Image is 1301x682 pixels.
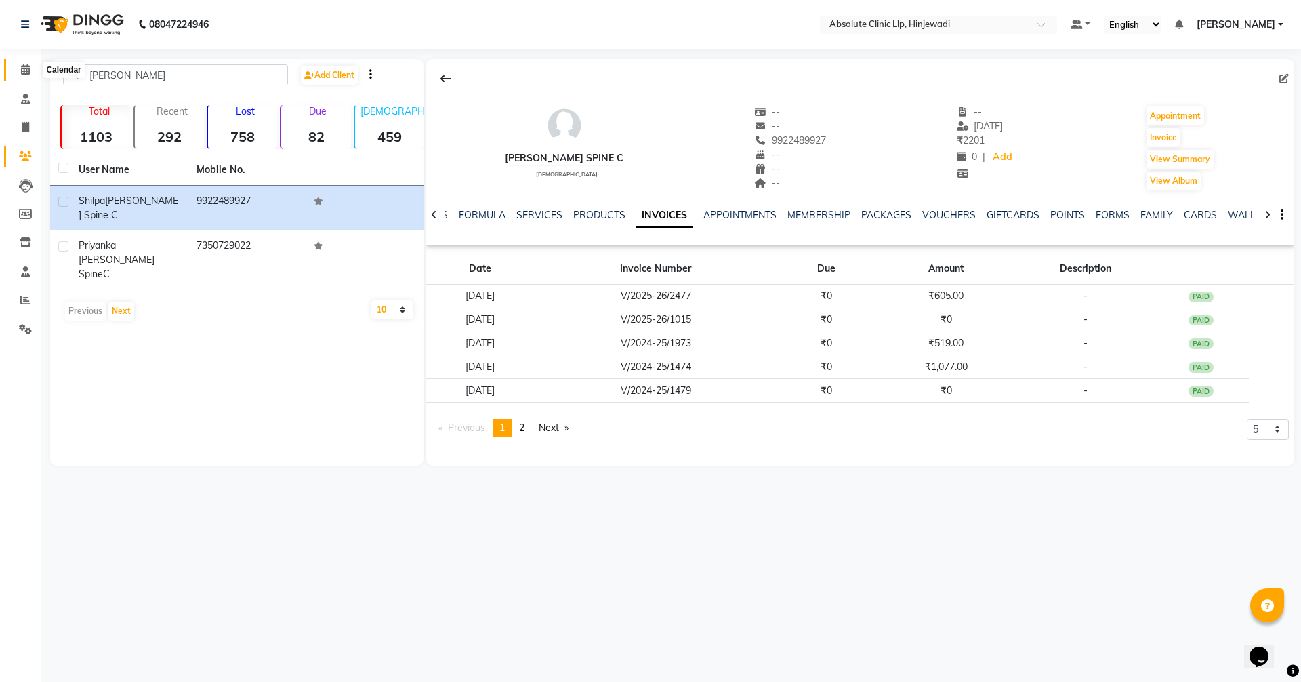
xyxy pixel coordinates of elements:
[459,209,505,221] a: FORMULA
[1083,337,1088,349] span: -
[1083,289,1088,302] span: -
[62,128,131,145] strong: 1103
[103,268,110,280] span: C
[1189,338,1214,349] div: PAID
[536,171,598,178] span: [DEMOGRAPHIC_DATA]
[426,332,534,355] td: [DATE]
[754,177,780,189] span: --
[1083,384,1088,397] span: -
[787,209,850,221] a: MEMBERSHIP
[1228,209,1266,221] a: WALLET
[573,209,625,221] a: PRODUCTS
[957,134,963,146] span: ₹
[1184,209,1217,221] a: CARDS
[1189,315,1214,326] div: PAID
[1189,386,1214,397] div: PAID
[1147,150,1214,169] button: View Summary
[957,106,983,118] span: --
[208,128,277,145] strong: 758
[983,150,985,164] span: |
[1096,209,1130,221] a: FORMS
[432,419,576,437] nav: Pagination
[1050,209,1085,221] a: POINTS
[874,379,1018,403] td: ₹0
[281,128,350,145] strong: 82
[957,120,1004,132] span: [DATE]
[874,285,1018,308] td: ₹605.00
[754,148,780,161] span: --
[1140,209,1173,221] a: FAMILY
[426,254,534,285] th: Date
[1147,172,1201,190] button: View Album
[703,209,777,221] a: APPOINTMENTS
[188,230,306,289] td: 7350729022
[754,163,780,175] span: --
[355,128,424,145] strong: 459
[1189,292,1214,302] div: PAID
[43,62,84,78] div: Calendar
[426,379,534,403] td: [DATE]
[534,285,778,308] td: V/2025-26/2477
[188,155,306,186] th: Mobile No.
[1083,361,1088,373] span: -
[778,355,874,379] td: ₹0
[1018,254,1153,285] th: Description
[505,151,623,165] div: [PERSON_NAME] Spine C
[754,120,780,132] span: --
[778,332,874,355] td: ₹0
[987,209,1039,221] a: GIFTCARDS
[778,308,874,332] td: ₹0
[499,422,505,434] span: 1
[79,195,178,221] span: [PERSON_NAME] Spine C
[519,422,524,434] span: 2
[1147,128,1180,147] button: Invoice
[1244,628,1287,668] iframe: chat widget
[1189,362,1214,373] div: PAID
[135,128,204,145] strong: 292
[636,203,693,228] a: INVOICES
[432,66,460,92] div: Back to Client
[922,209,976,221] a: VOUCHERS
[778,254,874,285] th: Due
[991,148,1014,167] a: Add
[534,379,778,403] td: V/2024-25/1479
[149,5,209,43] b: 08047224946
[957,151,977,163] span: 0
[1147,106,1204,125] button: Appointment
[534,254,778,285] th: Invoice Number
[861,209,911,221] a: PACKAGES
[1197,18,1275,32] span: [PERSON_NAME]
[79,239,154,280] span: Priyanka [PERSON_NAME] Spine
[67,105,131,117] p: Total
[534,332,778,355] td: V/2024-25/1973
[874,355,1018,379] td: ₹1,077.00
[213,105,277,117] p: Lost
[426,308,534,332] td: [DATE]
[754,134,826,146] span: 9922489927
[1083,313,1088,325] span: -
[778,285,874,308] td: ₹0
[284,105,350,117] p: Due
[79,195,105,207] span: Shilpa
[957,134,985,146] span: 2201
[754,106,780,118] span: --
[188,186,306,230] td: 9922489927
[426,285,534,308] td: [DATE]
[108,302,134,321] button: Next
[534,355,778,379] td: V/2024-25/1474
[874,308,1018,332] td: ₹0
[534,308,778,332] td: V/2025-26/1015
[63,64,288,85] input: Search by Name/Mobile/Email/Code
[140,105,204,117] p: Recent
[874,332,1018,355] td: ₹519.00
[70,155,188,186] th: User Name
[360,105,424,117] p: [DEMOGRAPHIC_DATA]
[874,254,1018,285] th: Amount
[35,5,127,43] img: logo
[778,379,874,403] td: ₹0
[301,66,358,85] a: Add Client
[448,422,485,434] span: Previous
[544,105,585,146] img: avatar
[532,419,575,437] a: Next
[516,209,562,221] a: SERVICES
